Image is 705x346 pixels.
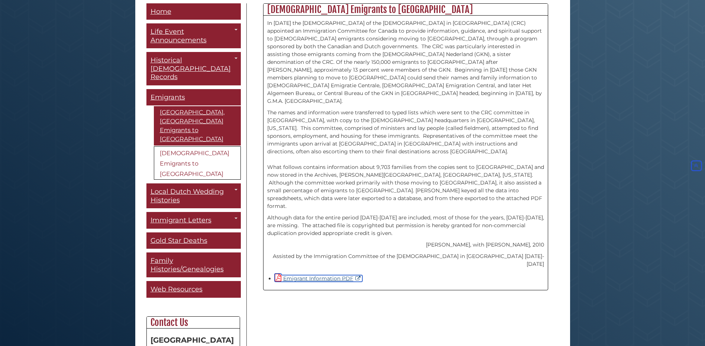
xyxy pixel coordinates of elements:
a: [DEMOGRAPHIC_DATA] Emigrants to [GEOGRAPHIC_DATA] [154,146,241,180]
span: Emigrants [151,93,185,101]
a: Immigrant Letters [146,212,241,229]
p: Although data for the entire period [DATE]-[DATE] are included, most of those for the years, [DAT... [267,214,544,237]
span: Historical [DEMOGRAPHIC_DATA] Records [151,56,231,81]
a: Local Dutch Wedding Histories [146,183,241,208]
h2: Contact Us [147,317,240,329]
h2: [DEMOGRAPHIC_DATA] Emigrants to [GEOGRAPHIC_DATA] [263,4,548,16]
a: Back to Top [689,162,703,169]
span: Local Dutch Wedding Histories [151,187,224,204]
a: Emigrants [146,89,241,106]
span: Family Histories/Genealogies [151,257,224,273]
p: [PERSON_NAME], with [PERSON_NAME], 2010 [267,241,544,249]
strong: [GEOGRAPHIC_DATA] [151,336,234,345]
a: Emigrant Information PDF [275,275,362,282]
span: Life Event Announcements [151,27,207,44]
a: Gold Star Deaths [146,232,241,249]
p: In [DATE] the [DEMOGRAPHIC_DATA] of the [DEMOGRAPHIC_DATA] in [GEOGRAPHIC_DATA] (CRC) appointed a... [267,19,544,105]
span: Web Resources [151,285,203,293]
a: Family Histories/Genealogies [146,252,241,277]
p: The names and information were transferred to typed lists which were sent to the CRC committee in... [267,109,544,210]
p: Assisted by the Immigration Committee of the [DEMOGRAPHIC_DATA] in [GEOGRAPHIC_DATA] [DATE]-[DATE] [267,252,544,268]
span: Gold Star Deaths [151,236,207,245]
span: Immigrant Letters [151,216,211,224]
a: Historical [DEMOGRAPHIC_DATA] Records [146,52,241,85]
a: [GEOGRAPHIC_DATA], [GEOGRAPHIC_DATA] Emigrants to [GEOGRAPHIC_DATA] [154,106,241,146]
a: Life Event Announcements [146,23,241,48]
a: Home [146,3,241,20]
a: Web Resources [146,281,241,298]
span: Home [151,7,171,16]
